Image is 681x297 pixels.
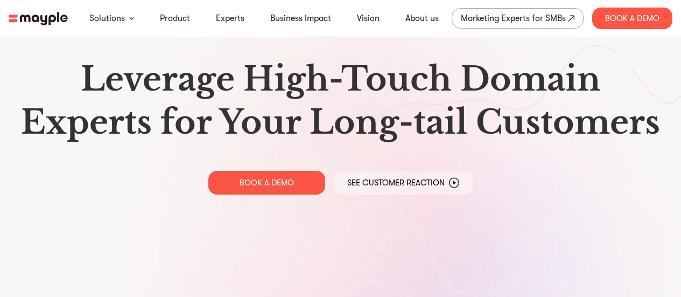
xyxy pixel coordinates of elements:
img: arrow-down [129,17,134,20]
img: mayple-logo [9,12,68,25]
a: About us [405,12,439,25]
div: Book A Demo [592,8,672,29]
a: Marketing Experts for SMBs [452,8,584,29]
a: See Customer Reaction [334,171,473,195]
a: Product [160,12,190,25]
p: See Customer Reaction [347,177,445,188]
a: Vision [357,12,380,25]
a: Solutions [89,12,125,25]
div: Marketing Experts for SMBs [461,11,566,26]
a: Experts [216,12,244,25]
a: Business Impact [270,12,331,25]
p: BOOK A DEMO [240,177,294,188]
h1: Leverage High-Touch Domain Experts for Your Long-tail Customers [17,58,664,144]
a: BOOK A DEMO [208,171,325,195]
